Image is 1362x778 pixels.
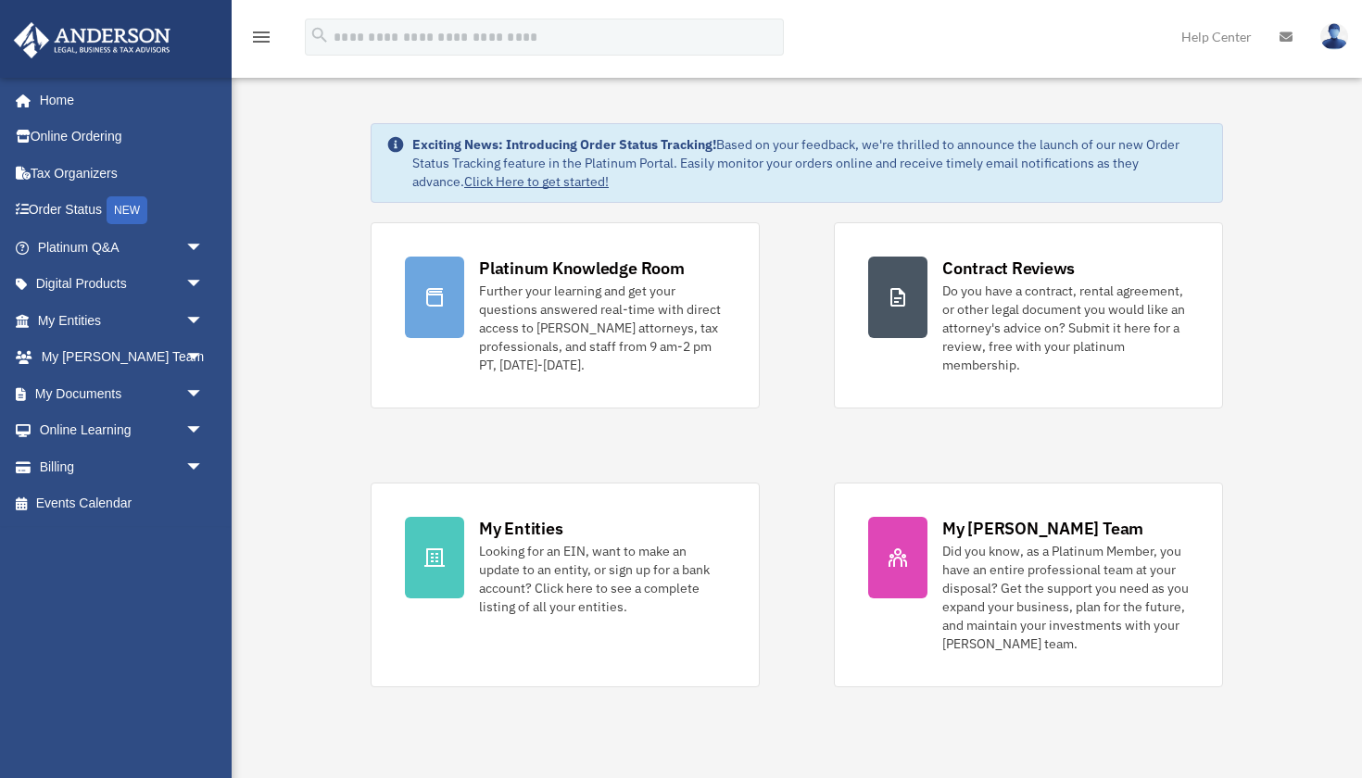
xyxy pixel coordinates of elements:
[185,302,222,340] span: arrow_drop_down
[834,222,1223,408] a: Contract Reviews Do you have a contract, rental agreement, or other legal document you would like...
[1320,23,1348,50] img: User Pic
[185,339,222,377] span: arrow_drop_down
[250,26,272,48] i: menu
[8,22,176,58] img: Anderson Advisors Platinum Portal
[412,136,716,153] strong: Exciting News: Introducing Order Status Tracking!
[479,282,725,374] div: Further your learning and get your questions answered real-time with direct access to [PERSON_NAM...
[942,517,1143,540] div: My [PERSON_NAME] Team
[942,282,1189,374] div: Do you have a contract, rental agreement, or other legal document you would like an attorney's ad...
[13,375,232,412] a: My Documentsarrow_drop_down
[185,375,222,413] span: arrow_drop_down
[13,302,232,339] a: My Entitiesarrow_drop_down
[13,266,232,303] a: Digital Productsarrow_drop_down
[412,135,1207,191] div: Based on your feedback, we're thrilled to announce the launch of our new Order Status Tracking fe...
[371,483,760,687] a: My Entities Looking for an EIN, want to make an update to an entity, or sign up for a bank accoun...
[13,229,232,266] a: Platinum Q&Aarrow_drop_down
[479,257,685,280] div: Platinum Knowledge Room
[834,483,1223,687] a: My [PERSON_NAME] Team Did you know, as a Platinum Member, you have an entire professional team at...
[13,82,222,119] a: Home
[942,257,1075,280] div: Contract Reviews
[371,222,760,408] a: Platinum Knowledge Room Further your learning and get your questions answered real-time with dire...
[185,412,222,450] span: arrow_drop_down
[942,542,1189,653] div: Did you know, as a Platinum Member, you have an entire professional team at your disposal? Get th...
[185,448,222,486] span: arrow_drop_down
[185,266,222,304] span: arrow_drop_down
[13,192,232,230] a: Order StatusNEW
[13,339,232,376] a: My [PERSON_NAME] Teamarrow_drop_down
[479,542,725,616] div: Looking for an EIN, want to make an update to an entity, or sign up for a bank account? Click her...
[464,173,609,190] a: Click Here to get started!
[13,412,232,449] a: Online Learningarrow_drop_down
[107,196,147,224] div: NEW
[13,155,232,192] a: Tax Organizers
[13,485,232,522] a: Events Calendar
[250,32,272,48] a: menu
[13,448,232,485] a: Billingarrow_drop_down
[479,517,562,540] div: My Entities
[185,229,222,267] span: arrow_drop_down
[309,25,330,45] i: search
[13,119,232,156] a: Online Ordering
